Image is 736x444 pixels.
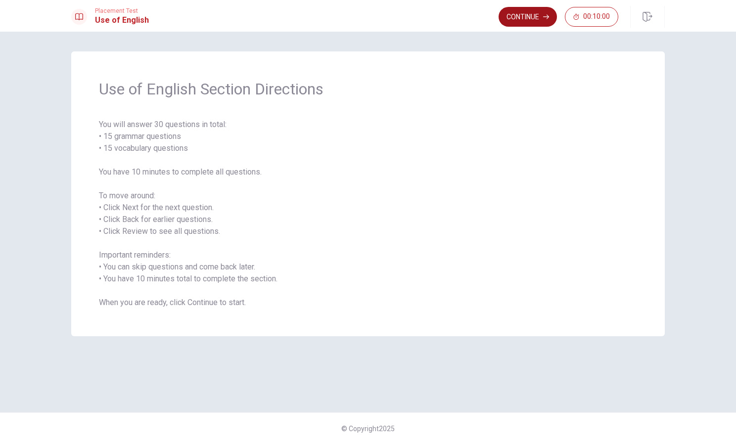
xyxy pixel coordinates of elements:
span: © Copyright 2025 [341,425,395,433]
span: Placement Test [95,7,149,14]
span: You will answer 30 questions in total: • 15 grammar questions • 15 vocabulary questions You have ... [99,119,637,309]
span: Use of English Section Directions [99,79,637,99]
h1: Use of English [95,14,149,26]
button: Continue [499,7,557,27]
button: 00:10:00 [565,7,618,27]
span: 00:10:00 [583,13,610,21]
